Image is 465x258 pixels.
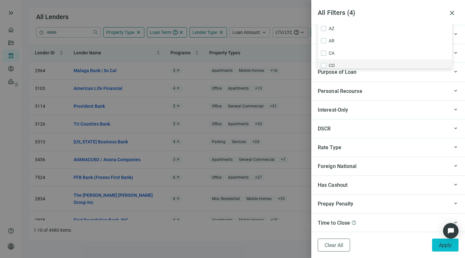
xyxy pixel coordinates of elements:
[318,144,341,151] span: Rate Type
[318,182,347,188] span: Has Cashout
[448,9,456,17] span: close
[446,6,459,19] button: close
[311,138,465,157] div: keyboard_arrow_upRate Type
[311,175,465,194] div: keyboard_arrow_upHas Cashout
[311,213,465,232] div: keyboard_arrow_upTime to Closehelp
[318,8,446,18] article: All Filters ( 4 )
[325,242,343,248] span: Clear All
[329,62,335,69] span: CO
[311,157,465,175] div: keyboard_arrow_upForeign National
[443,223,459,239] div: Open Intercom Messenger
[318,239,350,252] button: Clear All
[311,119,465,138] div: keyboard_arrow_upDSCR
[311,194,465,213] div: keyboard_arrow_upPrepay Penalty
[311,82,465,100] div: keyboard_arrow_upPersonal Recourse
[318,126,331,132] span: DSCR
[351,220,356,225] span: help
[329,37,335,44] span: AR
[311,44,465,62] div: keyboard_arrow_upSpecialty
[329,25,334,32] span: AZ
[318,69,357,75] span: Purpose of Loan
[311,100,465,119] div: keyboard_arrow_upInterest-Only
[318,88,362,94] span: Personal Recourse
[311,25,465,44] div: keyboard_arrow_upNumber of Units
[329,50,335,57] span: CA
[318,163,357,169] span: Foreign National
[432,239,459,252] button: Apply
[318,201,353,207] span: Prepay Penalty
[318,220,350,226] span: Time to Close
[311,62,465,81] div: keyboard_arrow_upPurpose of Loan
[318,107,348,113] span: Interest-Only
[439,242,452,248] span: Apply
